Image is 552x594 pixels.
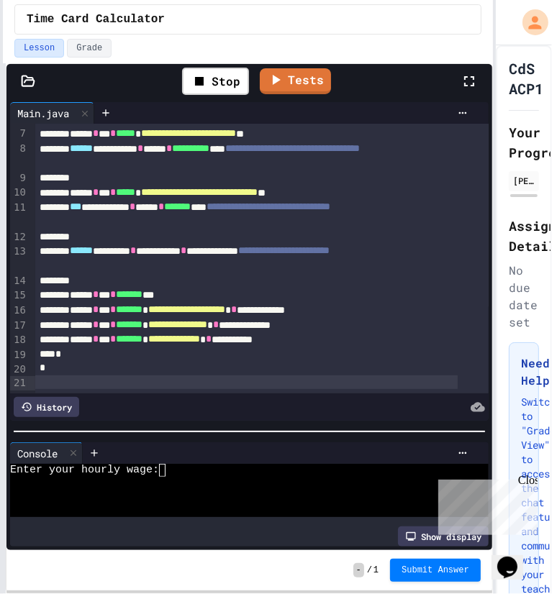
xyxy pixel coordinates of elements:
span: / [367,565,372,576]
div: My Account [507,6,552,39]
h2: Your Progress [509,122,539,163]
span: Enter your hourly wage: [10,464,159,478]
button: Lesson [14,39,64,58]
div: 12 [10,230,28,245]
div: Main.java [10,102,94,124]
div: 18 [10,333,28,348]
div: 8 [10,142,28,172]
div: 13 [10,245,28,275]
h2: Assignment Details [509,216,539,256]
span: Submit Answer [402,565,469,576]
div: 19 [10,348,28,362]
h1: CdS ACP1 [509,58,543,99]
div: Console [10,446,65,461]
div: 7 [10,127,28,142]
div: No due date set [509,262,539,331]
div: Show display [398,526,489,547]
iframe: chat widget [433,474,538,535]
div: 21 [10,376,28,390]
div: 9 [10,171,28,186]
div: 17 [10,319,28,334]
div: Console [10,442,83,464]
a: Tests [260,68,331,94]
h3: Need Help? [521,355,527,389]
div: 16 [10,303,28,319]
button: Submit Answer [390,559,481,582]
span: - [353,563,364,577]
div: 15 [10,288,28,303]
div: 10 [10,186,28,201]
iframe: chat widget [492,536,538,580]
div: 11 [10,201,28,231]
div: Main.java [10,106,76,121]
div: Chat with us now!Close [6,6,99,91]
span: 1 [374,565,379,576]
button: Grade [67,39,112,58]
div: 20 [10,362,28,377]
div: [PERSON_NAME] [513,174,535,187]
div: Stop [182,68,249,95]
div: 14 [10,274,28,288]
div: History [14,397,79,417]
span: Time Card Calculator [27,11,165,28]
